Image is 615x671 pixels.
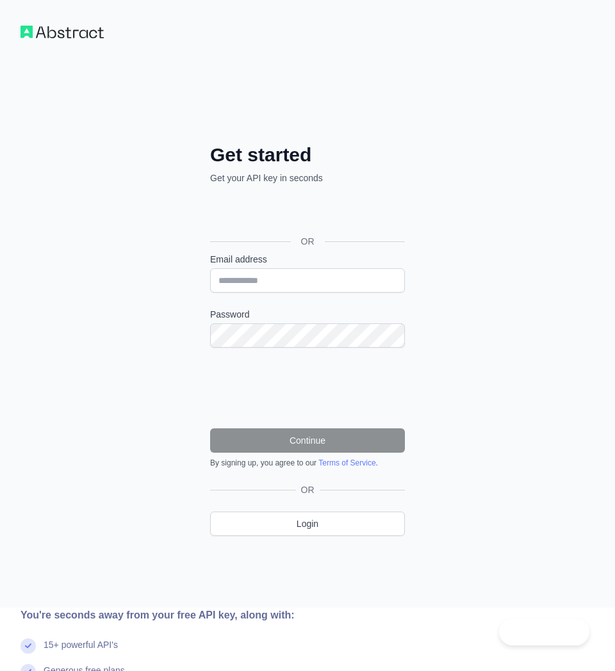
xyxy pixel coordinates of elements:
[44,638,118,664] div: 15+ powerful API's
[20,608,414,623] div: You're seconds away from your free API key, along with:
[210,363,405,413] iframe: reCAPTCHA
[210,428,405,453] button: Continue
[318,458,375,467] a: Terms of Service
[291,235,325,248] span: OR
[204,198,409,227] iframe: Pulsante Accedi con Google
[296,483,320,496] span: OR
[20,638,36,654] img: check mark
[20,26,104,38] img: Workflow
[210,458,405,468] div: By signing up, you agree to our .
[210,198,402,227] div: Accedi con Google. Si apre in una nuova scheda
[499,618,589,645] iframe: Toggle Customer Support
[210,308,405,321] label: Password
[210,253,405,266] label: Email address
[210,143,405,166] h2: Get started
[210,172,405,184] p: Get your API key in seconds
[210,512,405,536] a: Login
